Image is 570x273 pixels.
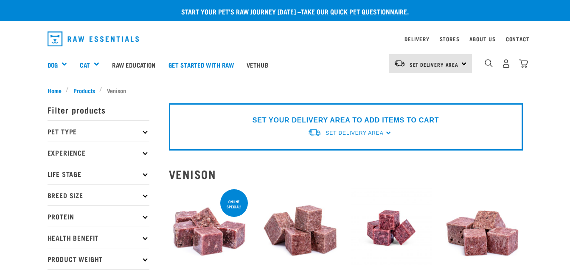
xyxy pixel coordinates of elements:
[485,59,493,67] img: home-icon-1@2x.png
[41,28,530,50] nav: dropdown navigation
[48,184,149,205] p: Breed Size
[48,248,149,269] p: Product Weight
[48,163,149,184] p: Life Stage
[404,37,429,40] a: Delivery
[48,227,149,248] p: Health Benefit
[240,48,275,82] a: Vethub
[80,60,90,70] a: Cat
[410,63,459,66] span: Set Delivery Area
[394,60,405,67] img: van-moving.png
[48,86,66,95] a: Home
[351,188,432,269] img: Chicken Venison mix 1655
[326,130,383,136] span: Set Delivery Area
[48,86,523,95] nav: breadcrumbs
[162,48,240,82] a: Get started with Raw
[442,188,523,269] img: 1113 RE Venison Mix 01
[519,59,528,68] img: home-icon@2x.png
[48,86,62,95] span: Home
[469,37,495,40] a: About Us
[253,115,439,125] p: SET YOUR DELIVERY AREA TO ADD ITEMS TO CART
[506,37,530,40] a: Contact
[440,37,460,40] a: Stores
[48,205,149,227] p: Protein
[48,31,139,46] img: Raw Essentials Logo
[260,188,341,269] img: Pile Of Cubed Chicken Wild Meat Mix
[69,86,99,95] a: Products
[308,128,321,137] img: van-moving.png
[48,99,149,120] p: Filter products
[73,86,95,95] span: Products
[502,59,511,68] img: user.png
[220,195,248,213] div: ONLINE SPECIAL!
[48,60,58,70] a: Dog
[106,48,162,82] a: Raw Education
[48,120,149,142] p: Pet Type
[169,168,523,181] h2: Venison
[301,9,409,13] a: take our quick pet questionnaire.
[48,142,149,163] p: Experience
[169,188,250,269] img: 1117 Venison Meat Mince 01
